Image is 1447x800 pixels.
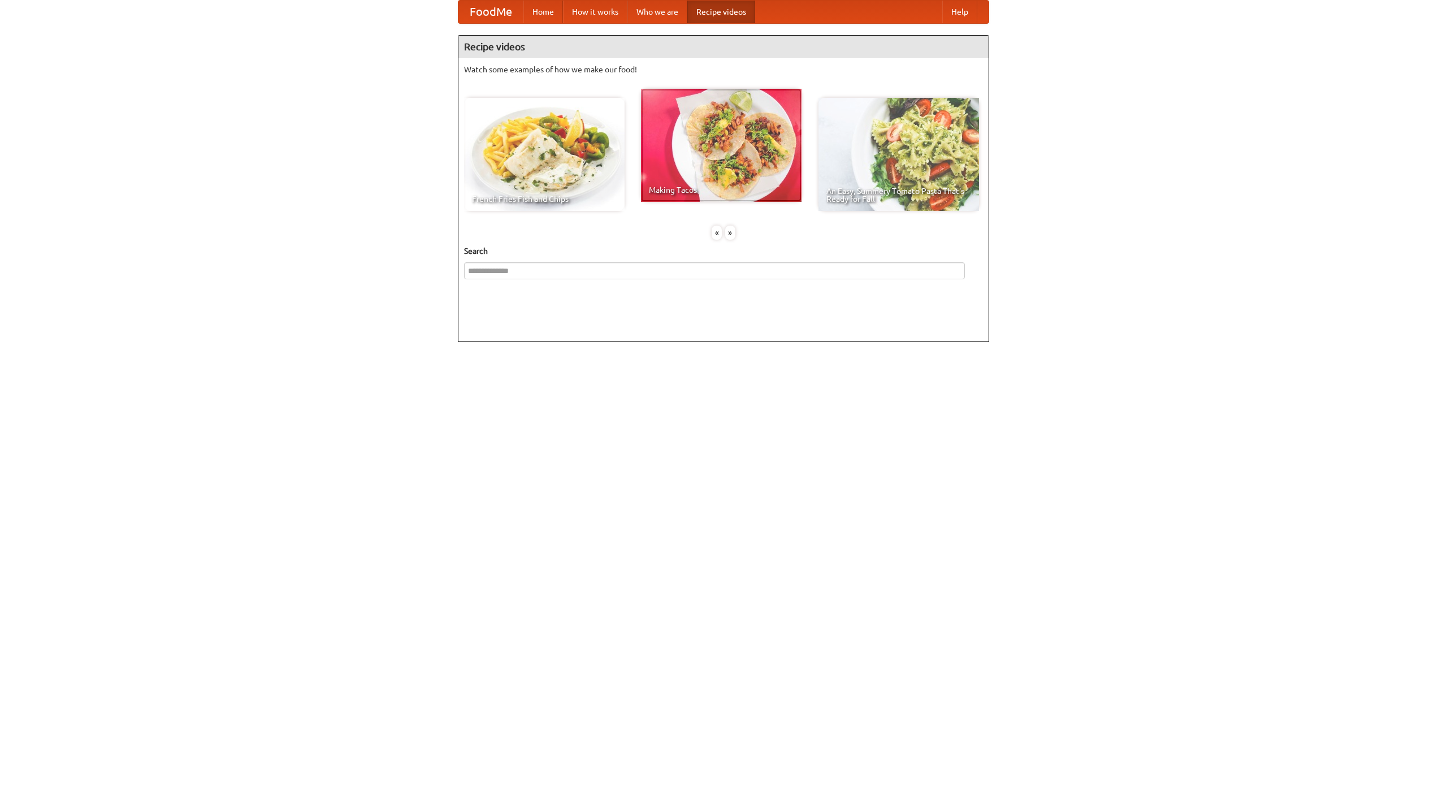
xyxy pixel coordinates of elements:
[523,1,563,23] a: Home
[472,195,617,203] span: French Fries Fish and Chips
[641,89,802,202] a: Making Tacos
[649,186,794,194] span: Making Tacos
[627,1,687,23] a: Who we are
[464,98,625,211] a: French Fries Fish and Chips
[458,36,989,58] h4: Recipe videos
[725,226,735,240] div: »
[942,1,977,23] a: Help
[818,98,979,211] a: An Easy, Summery Tomato Pasta That's Ready for Fall
[712,226,722,240] div: «
[687,1,755,23] a: Recipe videos
[464,245,983,257] h5: Search
[464,64,983,75] p: Watch some examples of how we make our food!
[826,187,971,203] span: An Easy, Summery Tomato Pasta That's Ready for Fall
[563,1,627,23] a: How it works
[458,1,523,23] a: FoodMe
